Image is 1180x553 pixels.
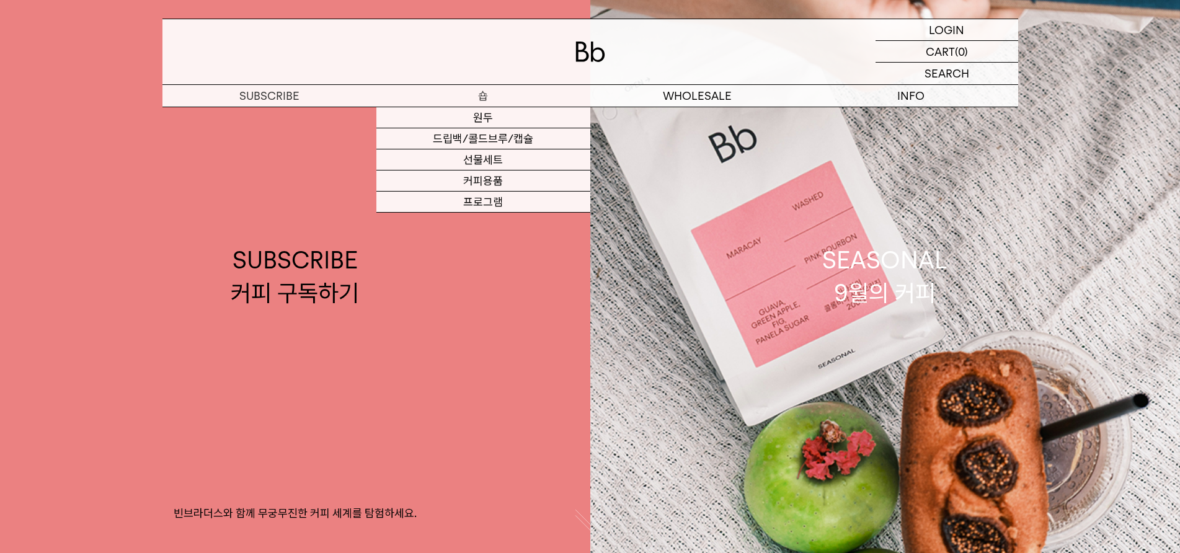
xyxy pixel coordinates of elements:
a: 커피용품 [376,170,590,192]
a: CART (0) [876,41,1018,63]
a: 원두 [376,107,590,128]
p: INFO [804,85,1018,107]
a: 프로그램 [376,192,590,213]
p: LOGIN [929,19,964,40]
p: (0) [955,41,968,62]
div: SUBSCRIBE 커피 구독하기 [231,244,359,309]
p: WHOLESALE [590,85,804,107]
a: 드립백/콜드브루/캡슐 [376,128,590,149]
img: 로고 [575,42,605,62]
p: SEARCH [925,63,969,84]
a: 숍 [376,85,590,107]
a: LOGIN [876,19,1018,41]
a: 선물세트 [376,149,590,170]
p: CART [926,41,955,62]
div: SEASONAL 9월의 커피 [822,244,947,309]
a: SUBSCRIBE [162,85,376,107]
